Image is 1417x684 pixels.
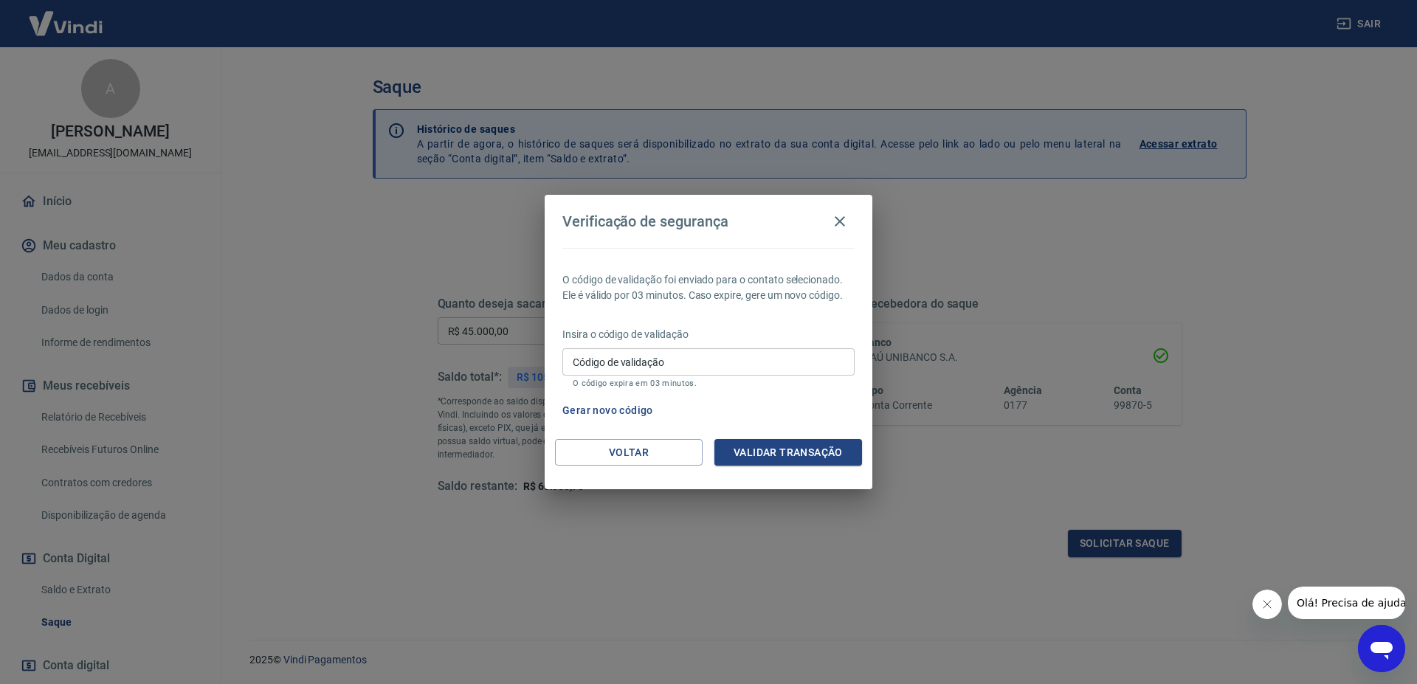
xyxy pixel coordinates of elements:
p: Insira o código de validação [562,327,855,342]
button: Validar transação [714,439,862,466]
span: Olá! Precisa de ajuda? [9,10,124,22]
button: Gerar novo código [556,397,659,424]
p: O código expira em 03 minutos. [573,379,844,388]
iframe: Fechar mensagem [1252,590,1282,619]
iframe: Botão para abrir a janela de mensagens [1358,625,1405,672]
h4: Verificação de segurança [562,213,728,230]
button: Voltar [555,439,703,466]
p: O código de validação foi enviado para o contato selecionado. Ele é válido por 03 minutos. Caso e... [562,272,855,303]
iframe: Mensagem da empresa [1288,587,1405,619]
